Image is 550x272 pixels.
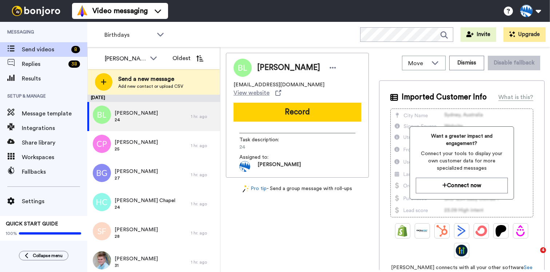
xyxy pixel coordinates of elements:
[19,251,68,260] button: Collapse menu
[475,225,487,237] img: ConvertKit
[6,221,58,226] span: QUICK START GUIDE
[22,60,65,68] span: Replies
[495,225,507,237] img: Patreon
[115,263,158,268] span: 31
[115,117,158,123] span: 24
[6,230,17,236] span: 100%
[115,226,158,233] span: [PERSON_NAME]
[525,247,543,265] iframe: Intercom live chat
[503,27,546,42] button: Upgrade
[33,253,63,259] span: Collapse menu
[498,93,533,102] div: What is this?
[416,133,508,147] span: Want a greater impact and engagement?
[461,27,496,42] button: Invite
[234,88,281,97] a: View website
[417,225,428,237] img: Ontraport
[258,161,301,172] span: [PERSON_NAME]
[402,92,487,103] span: Imported Customer Info
[191,143,216,149] div: 1 hr. ago
[104,31,153,39] span: Birthdays
[239,154,290,161] span: Assigned to:
[115,168,158,175] span: [PERSON_NAME]
[22,167,87,176] span: Fallbacks
[191,259,216,265] div: 1 hr. ago
[71,46,80,53] div: 8
[226,185,369,193] div: - Send a group message with roll-ups
[115,175,158,181] span: 27
[93,164,111,182] img: bg.png
[257,62,320,73] span: [PERSON_NAME]
[488,56,540,70] button: Disable fallback
[456,245,467,256] img: GoHighLevel
[239,143,308,151] span: 24
[93,251,111,269] img: f3af037a-dc70-40c6-88ea-7c27390c2a4d.jpg
[243,185,249,193] img: magic-wand.svg
[449,56,484,70] button: Dismiss
[115,197,175,204] span: [PERSON_NAME] Chapel
[87,95,220,102] div: [DATE]
[191,172,216,178] div: 1 hr. ago
[234,88,270,97] span: View website
[416,178,508,193] button: Connect now
[93,106,111,124] img: bl.png
[76,5,88,17] img: vm-color.svg
[239,161,250,172] img: 3c491b09-cc3b-45e4-9885-397726e90e0b-1573528764.jpg
[191,114,216,119] div: 1 hr. ago
[191,230,216,236] div: 1 hr. ago
[22,153,87,162] span: Workspaces
[118,83,183,89] span: Add new contact or upload CSV
[515,225,526,237] img: Drip
[22,45,68,54] span: Send videos
[234,59,252,77] img: Image of Ryan Lehrer
[115,255,158,263] span: [PERSON_NAME]
[118,75,183,83] span: Send a new message
[167,51,209,66] button: Oldest
[115,233,158,239] span: 28
[239,136,290,143] span: Task description :
[22,74,87,83] span: Results
[105,54,146,63] div: [PERSON_NAME]
[68,60,80,68] div: 38
[243,185,267,193] a: Pro tip
[234,103,361,122] button: Record
[93,135,111,153] img: cp.png
[408,59,428,68] span: Move
[9,6,63,16] img: bj-logo-header-white.svg
[115,146,158,152] span: 25
[191,201,216,207] div: 1 hr. ago
[456,225,467,237] img: ActiveCampaign
[115,110,158,117] span: [PERSON_NAME]
[93,193,111,211] img: hc.png
[92,6,148,16] span: Video messaging
[22,109,87,118] span: Message template
[416,150,508,172] span: Connect your tools to display your own customer data for more specialized messages
[397,225,408,237] img: Shopify
[22,138,87,147] span: Share library
[22,124,87,133] span: Integrations
[115,139,158,146] span: [PERSON_NAME]
[93,222,111,240] img: sf.png
[234,81,324,88] span: [EMAIL_ADDRESS][DOMAIN_NAME]
[115,204,175,210] span: 24
[22,197,87,206] span: Settings
[540,247,546,253] span: 4
[436,225,448,237] img: Hubspot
